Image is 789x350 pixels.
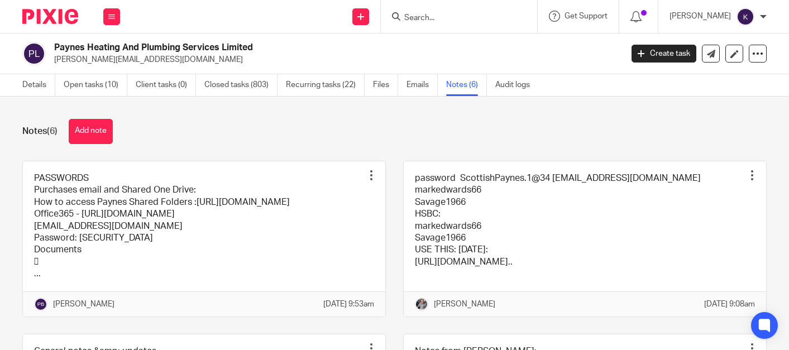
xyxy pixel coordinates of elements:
[403,13,504,23] input: Search
[415,298,428,311] img: -%20%20-%20studio@ingrained.co.uk%20for%20%20-20220223%20at%20101413%20-%201W1A2026.jpg
[373,74,398,96] a: Files
[22,42,46,65] img: svg%3E
[136,74,196,96] a: Client tasks (0)
[495,74,538,96] a: Audit logs
[204,74,278,96] a: Closed tasks (803)
[47,127,58,136] span: (6)
[323,299,374,310] p: [DATE] 9:53am
[446,74,487,96] a: Notes (6)
[737,8,754,26] img: svg%3E
[69,119,113,144] button: Add note
[22,9,78,24] img: Pixie
[22,74,55,96] a: Details
[54,54,615,65] p: [PERSON_NAME][EMAIL_ADDRESS][DOMAIN_NAME]
[407,74,438,96] a: Emails
[670,11,731,22] p: [PERSON_NAME]
[565,12,608,20] span: Get Support
[34,298,47,311] img: svg%3E
[286,74,365,96] a: Recurring tasks (22)
[704,299,755,310] p: [DATE] 9:08am
[434,299,495,310] p: [PERSON_NAME]
[54,42,503,54] h2: Paynes Heating And Plumbing Services Limited
[22,126,58,137] h1: Notes
[53,299,114,310] p: [PERSON_NAME]
[64,74,127,96] a: Open tasks (10)
[632,45,696,63] a: Create task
